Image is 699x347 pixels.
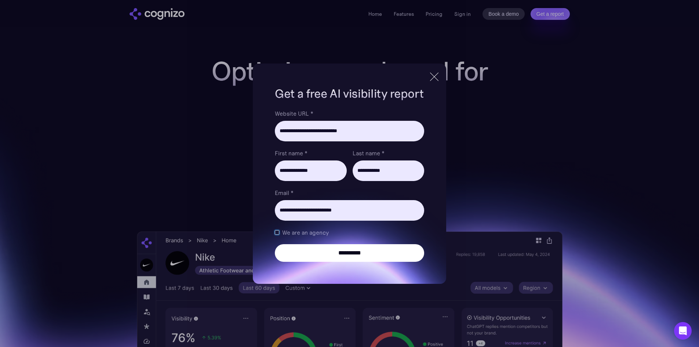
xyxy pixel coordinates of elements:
label: First name * [275,149,346,158]
label: Last name * [353,149,424,158]
label: Website URL * [275,109,424,118]
div: Open Intercom Messenger [674,322,692,340]
form: Brand Report Form [275,109,424,262]
h1: Get a free AI visibility report [275,86,424,102]
span: We are an agency [282,228,329,237]
label: Email * [275,188,424,197]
